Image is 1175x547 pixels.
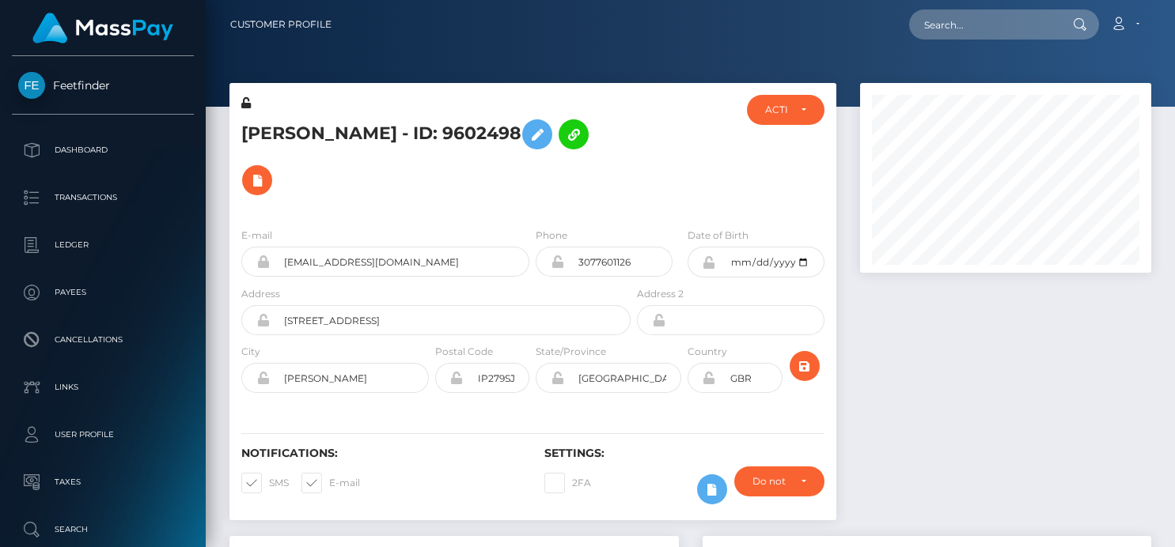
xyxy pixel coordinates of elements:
[12,273,194,312] a: Payees
[18,518,188,541] p: Search
[544,447,824,460] h6: Settings:
[18,186,188,209] p: Transactions
[734,466,824,496] button: Do not require
[18,328,188,352] p: Cancellations
[12,320,194,360] a: Cancellations
[536,345,606,359] label: State/Province
[12,178,194,217] a: Transactions
[688,228,749,243] label: Date of Birth
[752,475,788,488] div: Do not require
[18,281,188,304] p: Payees
[12,462,194,502] a: Taxes
[637,287,684,301] label: Address 2
[18,375,188,399] p: Links
[12,78,194,92] span: Feetfinder
[241,345,260,359] label: City
[435,345,493,359] label: Postal Code
[12,225,194,265] a: Ledger
[18,470,188,494] p: Taxes
[12,415,194,455] a: User Profile
[241,287,280,301] label: Address
[909,9,1058,40] input: Search...
[18,233,188,257] p: Ledger
[18,138,188,162] p: Dashboard
[18,423,188,447] p: User Profile
[765,104,788,116] div: ACTIVE
[747,95,824,125] button: ACTIVE
[241,228,272,243] label: E-mail
[32,13,173,43] img: MassPay Logo
[544,473,591,493] label: 2FA
[301,473,360,493] label: E-mail
[230,8,332,41] a: Customer Profile
[241,473,289,493] label: SMS
[688,345,727,359] label: Country
[12,130,194,170] a: Dashboard
[536,228,567,243] label: Phone
[241,447,521,460] h6: Notifications:
[18,72,45,99] img: Feetfinder
[241,111,622,203] h5: [PERSON_NAME] - ID: 9602498
[12,368,194,407] a: Links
